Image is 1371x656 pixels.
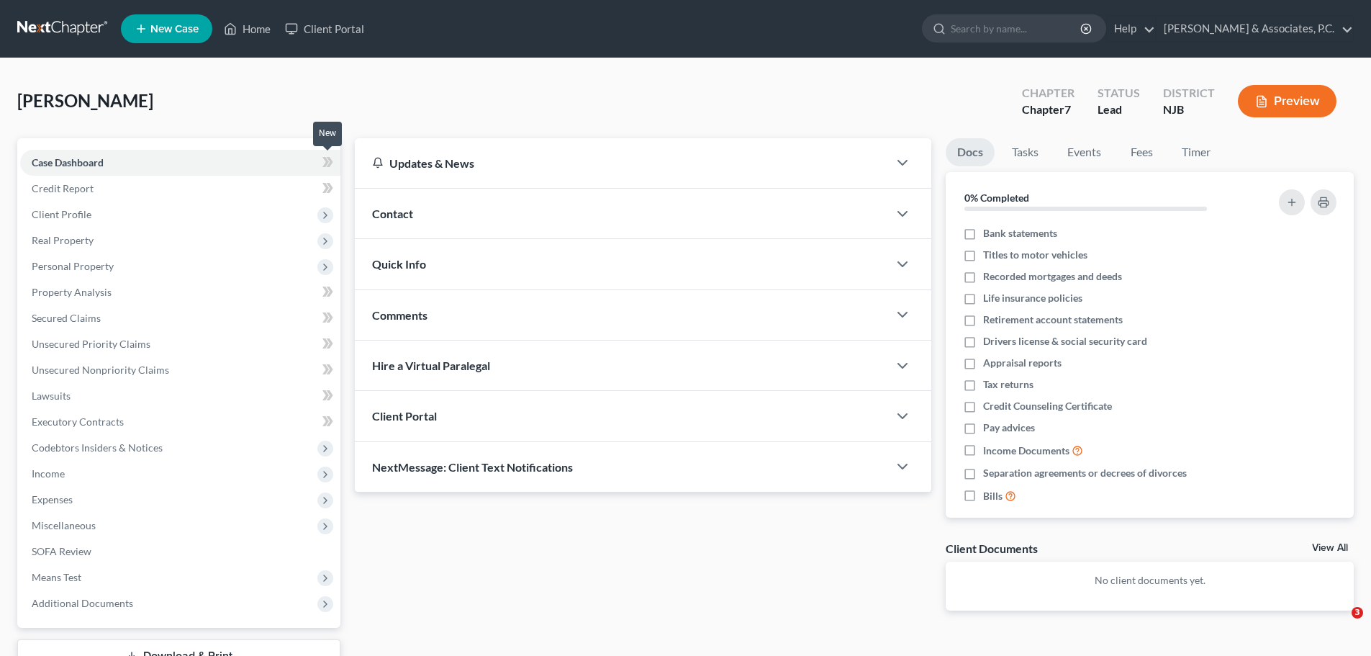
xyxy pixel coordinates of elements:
span: New Case [150,24,199,35]
span: Hire a Virtual Paralegal [372,359,490,372]
div: Chapter [1022,85,1074,102]
span: Lawsuits [32,390,71,402]
div: Updates & News [372,156,871,171]
span: Unsecured Priority Claims [32,338,150,350]
span: [PERSON_NAME] [17,90,153,111]
button: Preview [1238,85,1336,117]
a: Tasks [1000,138,1050,166]
a: Case Dashboard [20,150,340,176]
span: Life insurance policies [983,291,1082,305]
span: 3 [1352,607,1363,619]
div: Client Documents [946,541,1038,556]
a: [PERSON_NAME] & Associates, P.C. [1157,16,1353,42]
a: Events [1056,138,1113,166]
span: Codebtors Insiders & Notices [32,441,163,454]
a: Unsecured Nonpriority Claims [20,357,340,383]
a: Property Analysis [20,279,340,305]
span: Unsecured Nonpriority Claims [32,364,169,376]
span: Client Portal [372,409,437,423]
span: NextMessage: Client Text Notifications [372,460,573,474]
a: View All [1312,543,1348,553]
div: Lead [1098,102,1140,118]
span: Income [32,467,65,480]
a: Credit Report [20,176,340,202]
div: New [313,122,342,145]
span: Secured Claims [32,312,101,324]
span: Executory Contracts [32,415,124,428]
span: Contact [372,207,413,220]
span: Real Property [32,234,94,246]
a: Executory Contracts [20,409,340,435]
a: Lawsuits [20,383,340,409]
span: Personal Property [32,260,114,272]
span: SOFA Review [32,545,91,557]
span: 7 [1064,102,1071,116]
span: Property Analysis [32,286,112,298]
div: Chapter [1022,102,1074,118]
a: SOFA Review [20,539,340,565]
div: NJB [1163,102,1215,118]
span: Titles to motor vehicles [983,248,1087,262]
span: Pay advices [983,421,1035,435]
a: Unsecured Priority Claims [20,331,340,357]
span: Drivers license & social security card [983,334,1147,349]
span: Tax returns [983,377,1033,392]
input: Search by name... [951,15,1082,42]
span: Retirement account statements [983,313,1123,327]
div: District [1163,85,1215,102]
iframe: Intercom live chat [1322,607,1357,642]
span: Comments [372,308,427,322]
a: Help [1107,16,1155,42]
span: Miscellaneous [32,519,96,531]
a: Client Portal [278,16,371,42]
span: Bills [983,489,1003,503]
a: Home [217,16,278,42]
div: Status [1098,85,1140,102]
span: Separation agreements or decrees of divorces [983,466,1187,480]
span: Credit Report [32,182,94,194]
span: Income Documents [983,444,1069,458]
a: Timer [1170,138,1222,166]
span: Client Profile [32,208,91,220]
span: Recorded mortgages and deeds [983,269,1122,284]
a: Secured Claims [20,305,340,331]
a: Docs [946,138,995,166]
span: Quick Info [372,257,426,271]
span: Additional Documents [32,597,133,609]
span: Credit Counseling Certificate [983,399,1112,413]
span: Expenses [32,493,73,506]
span: Means Test [32,571,81,583]
p: No client documents yet. [957,573,1342,588]
span: Case Dashboard [32,156,104,169]
span: Bank statements [983,226,1057,241]
a: Fees [1118,138,1164,166]
strong: 0% Completed [964,192,1029,204]
span: Appraisal reports [983,356,1062,370]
